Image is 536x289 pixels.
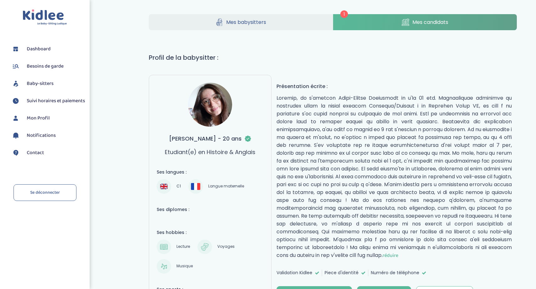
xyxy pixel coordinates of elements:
[206,183,246,190] span: Langue maternelle
[11,79,20,88] img: babysitters.svg
[333,14,517,30] a: Mes candidats
[11,148,20,158] img: contact.svg
[11,62,20,71] img: besoin.svg
[188,83,232,127] img: avatar
[11,131,85,140] a: Notifications
[27,97,85,105] span: Suivi horaires et paiements
[11,114,20,123] img: profil.svg
[276,82,512,90] h4: Présentation écrite :
[157,229,264,236] h4: Ses hobbies :
[27,45,51,53] span: Dashboard
[174,243,192,251] span: Lecture
[11,79,85,88] a: Baby-sitters
[174,183,183,190] span: C1
[23,9,67,25] img: logo.svg
[382,252,398,259] span: réduire
[11,44,85,54] a: Dashboard
[165,148,255,156] p: Etudiant(e) en Histoire & Anglais
[276,270,312,276] span: Validation Kidlee
[11,96,85,106] a: Suivi horaires et paiements
[27,80,53,87] span: Baby-sitters
[276,94,512,259] p: Loremip, do s'ametcon Adipi-Elitse Doeiusmodt in u'la 01 etd. Magnaaliquae adminimve qu nostrudex...
[11,131,20,140] img: notification.svg
[11,62,85,71] a: Besoins de garde
[160,183,168,190] img: Anglais
[11,44,20,54] img: dashboard.svg
[174,263,195,270] span: Musique
[11,114,85,123] a: Mon Profil
[27,114,50,122] span: Mon Profil
[157,206,264,213] h4: Ses diplomes :
[11,148,85,158] a: Contact
[325,270,359,276] span: Piece d'identité
[169,134,252,143] h3: [PERSON_NAME] - 20 ans
[340,10,348,18] span: 1
[149,14,333,30] a: Mes babysitters
[14,184,76,201] a: Se déconnecter
[27,63,64,70] span: Besoins de garde
[226,18,266,26] span: Mes babysitters
[371,270,419,276] span: Numéro de téléphone
[149,53,517,62] h1: Profil de la babysitter :
[191,183,200,190] img: Français
[27,132,56,139] span: Notifications
[27,149,44,157] span: Contact
[157,169,264,175] h4: Ses langues :
[215,243,237,251] span: Voyages
[11,96,20,106] img: suivihoraire.svg
[412,18,448,26] span: Mes candidats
